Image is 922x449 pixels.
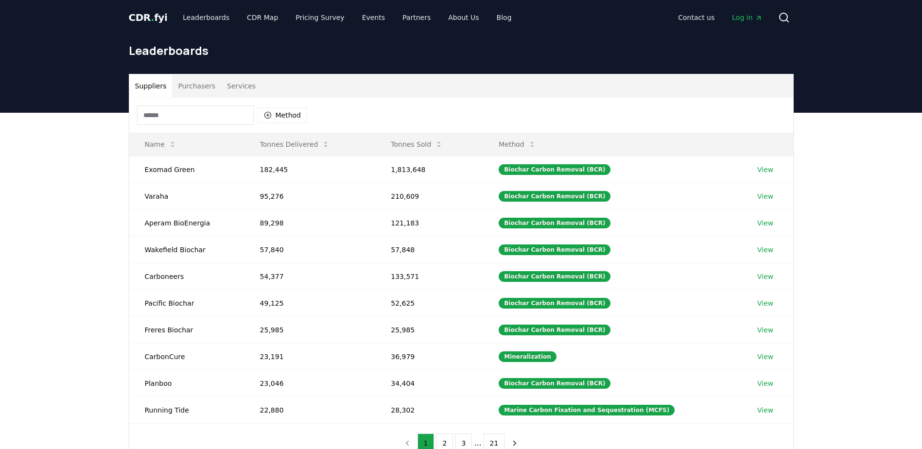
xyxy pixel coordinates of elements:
span: Log in [732,13,762,22]
div: Biochar Carbon Removal (BCR) [499,271,610,282]
td: 49,125 [244,290,376,316]
div: Biochar Carbon Removal (BCR) [499,325,610,335]
button: Tonnes Delivered [252,135,338,154]
td: 1,813,648 [375,156,483,183]
td: 23,046 [244,370,376,397]
a: View [757,405,773,415]
button: Name [137,135,184,154]
a: View [757,352,773,362]
button: Suppliers [129,74,173,98]
td: Pacific Biochar [129,290,244,316]
td: 57,848 [375,236,483,263]
td: 23,191 [244,343,376,370]
a: Blog [489,9,520,26]
span: . [151,12,154,23]
a: View [757,325,773,335]
nav: Main [175,9,519,26]
td: 34,404 [375,370,483,397]
td: 25,985 [244,316,376,343]
td: Running Tide [129,397,244,423]
li: ... [474,437,481,449]
a: About Us [440,9,487,26]
a: View [757,191,773,201]
td: Aperam BioEnergia [129,209,244,236]
td: 54,377 [244,263,376,290]
a: CDR Map [239,9,286,26]
td: 52,625 [375,290,483,316]
div: Biochar Carbon Removal (BCR) [499,191,610,202]
a: View [757,298,773,308]
td: Planboo [129,370,244,397]
td: 133,571 [375,263,483,290]
td: Wakefield Biochar [129,236,244,263]
button: Method [491,135,544,154]
a: Pricing Survey [288,9,352,26]
nav: Main [670,9,770,26]
div: Biochar Carbon Removal (BCR) [499,298,610,309]
a: CDR.fyi [129,11,168,24]
td: Freres Biochar [129,316,244,343]
div: Biochar Carbon Removal (BCR) [499,244,610,255]
td: Exomad Green [129,156,244,183]
a: View [757,272,773,281]
span: CDR fyi [129,12,168,23]
a: View [757,218,773,228]
td: 25,985 [375,316,483,343]
div: Biochar Carbon Removal (BCR) [499,218,610,228]
td: 95,276 [244,183,376,209]
td: 121,183 [375,209,483,236]
div: Marine Carbon Fixation and Sequestration (MCFS) [499,405,675,415]
td: 182,445 [244,156,376,183]
button: Tonnes Sold [383,135,451,154]
a: Leaderboards [175,9,237,26]
button: Services [221,74,261,98]
a: Partners [395,9,438,26]
button: Purchasers [172,74,221,98]
a: Log in [724,9,770,26]
td: 28,302 [375,397,483,423]
td: 36,979 [375,343,483,370]
td: CarbonCure [129,343,244,370]
td: 89,298 [244,209,376,236]
a: Events [354,9,393,26]
td: 210,609 [375,183,483,209]
a: Contact us [670,9,722,26]
h1: Leaderboards [129,43,794,58]
td: Carboneers [129,263,244,290]
div: Biochar Carbon Removal (BCR) [499,378,610,389]
div: Mineralization [499,351,557,362]
td: 22,880 [244,397,376,423]
button: Method [258,107,308,123]
a: View [757,245,773,255]
div: Biochar Carbon Removal (BCR) [499,164,610,175]
a: View [757,379,773,388]
td: 57,840 [244,236,376,263]
a: View [757,165,773,174]
td: Varaha [129,183,244,209]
